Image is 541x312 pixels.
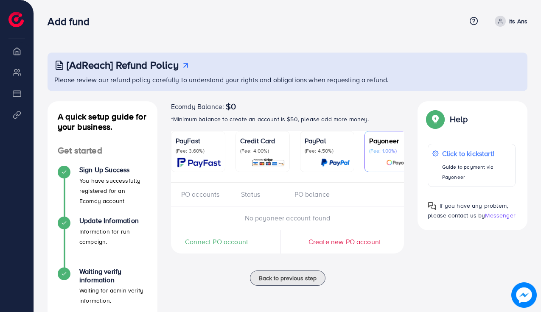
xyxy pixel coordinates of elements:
p: (Fee: 4.50%) [305,148,350,154]
p: Information for run campaign. [79,226,147,247]
img: image [511,282,537,308]
p: Waiting for admin verify information. [79,285,147,306]
span: Connect PO account [185,237,248,247]
p: Its Ans [509,16,527,26]
h4: Waiting verify information [79,267,147,284]
img: card [321,158,350,167]
p: *Minimum balance to create an account is $50, please add more money. [171,114,404,124]
h4: Sign Up Success [79,166,147,174]
p: PayFast [176,136,221,146]
span: $0 [226,101,236,111]
img: card [177,158,221,167]
img: card [386,158,414,167]
h3: [AdReach] Refund Policy [67,59,179,71]
p: Please review our refund policy carefully to understand your rights and obligations when requesti... [54,75,522,85]
a: Its Ans [491,16,527,27]
h4: A quick setup guide for your business. [48,111,157,132]
p: Credit Card [240,136,285,146]
span: Back to previous step [259,274,317,282]
div: PO accounts [181,189,234,199]
span: Messenger [485,211,515,220]
img: card [252,158,285,167]
p: Guide to payment via Payoneer [442,162,511,182]
span: Ecomdy Balance: [171,101,224,111]
p: You have successfully registered for an Ecomdy account [79,175,147,206]
div: PO balance [288,189,341,199]
div: Status [234,189,287,199]
img: logo [8,12,24,27]
h3: Add fund [48,15,96,28]
p: Click to kickstart! [442,148,511,159]
button: Back to previous step [250,270,325,286]
p: (Fee: 4.00%) [240,148,285,154]
h4: Get started [48,145,157,156]
p: (Fee: 3.60%) [176,148,221,154]
p: Payoneer [369,136,414,146]
span: Create new PO account [308,237,381,246]
span: If you have any problem, please contact us by [428,201,508,220]
h4: Update Information [79,217,147,225]
p: (Fee: 1.00%) [369,148,414,154]
li: Sign Up Success [48,166,157,217]
p: Help [450,114,468,124]
span: No payoneer account found [245,213,331,223]
img: Popup guide [428,202,436,210]
p: PayPal [305,136,350,146]
li: Update Information [48,217,157,267]
img: Popup guide [428,111,443,127]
